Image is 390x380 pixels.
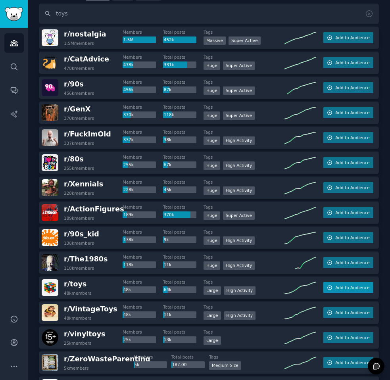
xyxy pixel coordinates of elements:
[42,54,58,71] img: CatAdvice
[223,86,255,95] div: Super Active
[42,129,58,146] img: FuckImOld
[223,186,255,195] div: High Activity
[323,182,373,193] button: Add to Audience
[223,261,255,270] div: High Activity
[163,179,204,185] dt: Total posts
[335,60,369,65] span: Add to Audience
[134,361,167,368] div: 5k
[204,79,284,85] dt: Tags
[64,165,94,171] div: 255k members
[204,261,220,270] div: Huge
[323,57,373,68] button: Add to Audience
[163,261,196,269] div: 11k
[323,157,373,168] button: Add to Audience
[204,254,284,260] dt: Tags
[64,340,91,346] div: 25k members
[134,354,171,360] dt: Members
[64,255,108,263] span: r/ The1980s
[335,285,369,290] span: Add to Audience
[64,155,84,163] span: r/ 80s
[204,104,284,110] dt: Tags
[64,215,94,221] div: 189k members
[204,86,220,95] div: Huge
[204,336,221,345] div: Large
[64,265,94,271] div: 118k members
[204,186,220,195] div: Huge
[163,36,196,44] div: 452k
[204,29,284,35] dt: Tags
[335,310,369,315] span: Add to Audience
[39,4,379,24] input: Search name, description, topic
[335,160,369,165] span: Add to Audience
[223,211,255,220] div: Super Active
[163,279,204,285] dt: Total posts
[123,311,156,319] div: 48k
[163,304,204,310] dt: Total posts
[64,315,91,321] div: 48k members
[335,335,369,340] span: Add to Audience
[229,36,261,45] div: Super Active
[123,236,156,244] div: 138k
[64,90,94,96] div: 456k members
[163,311,196,319] div: 11k
[335,85,369,90] span: Add to Audience
[335,260,369,265] span: Add to Audience
[42,279,58,296] img: toys
[123,254,163,260] dt: Members
[223,61,255,70] div: Super Active
[64,30,106,38] span: r/ nostalgia
[335,360,369,365] span: Add to Audience
[323,82,373,93] button: Add to Audience
[42,354,58,371] img: ZeroWasteParenting
[204,36,226,45] div: Massive
[323,107,373,118] button: Add to Audience
[123,179,163,185] dt: Members
[223,111,255,120] div: Super Active
[204,61,220,70] div: Huge
[204,304,284,310] dt: Tags
[64,65,94,71] div: 478k members
[64,330,106,338] span: r/ vinyltoys
[163,136,196,144] div: 38k
[123,304,163,310] dt: Members
[163,111,196,119] div: 118k
[209,354,284,360] dt: Tags
[224,311,256,320] div: High Activity
[64,230,99,238] span: r/ 90s_kid
[204,54,284,60] dt: Tags
[64,80,84,88] span: r/ 90s
[163,79,204,85] dt: Total posts
[171,361,205,368] div: 187.00
[163,236,196,244] div: 9k
[123,86,156,94] div: 456k
[204,129,284,135] dt: Tags
[42,304,58,321] img: VintageToys
[123,279,163,285] dt: Members
[123,229,163,235] dt: Members
[64,140,94,146] div: 337k members
[323,307,373,318] button: Add to Audience
[209,361,241,370] div: Medium Size
[123,161,156,169] div: 255k
[42,179,58,196] img: Xennials
[163,186,196,194] div: 45k
[204,286,221,295] div: Large
[204,279,284,285] dt: Tags
[163,204,204,210] dt: Total posts
[42,104,58,121] img: GenX
[64,130,111,138] span: r/ FuckImOld
[163,254,204,260] dt: Total posts
[163,211,196,219] div: 370k
[123,61,156,69] div: 478k
[204,204,284,210] dt: Tags
[64,105,90,113] span: r/ GenX
[323,132,373,143] button: Add to Audience
[64,240,94,246] div: 138k members
[335,35,369,40] span: Add to Audience
[163,29,204,35] dt: Total posts
[64,190,94,196] div: 228k members
[335,110,369,115] span: Add to Audience
[64,355,150,363] span: r/ ZeroWasteParenting
[204,211,220,220] div: Huge
[123,54,163,60] dt: Members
